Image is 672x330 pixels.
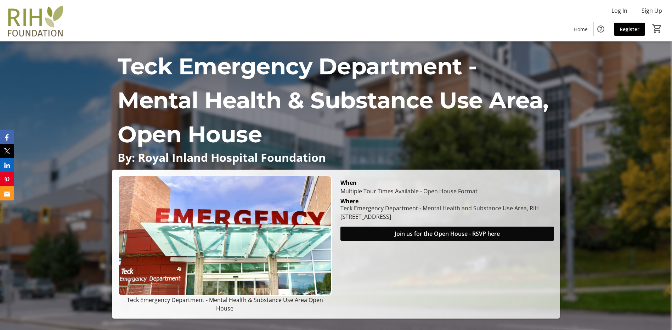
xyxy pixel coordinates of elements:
[340,212,539,221] div: [STREET_ADDRESS]
[620,25,639,33] span: Register
[395,229,500,238] span: Join us for the Open House - RSVP here
[568,23,593,36] a: Home
[340,227,554,241] button: Join us for the Open House - RSVP here
[606,5,633,16] button: Log In
[651,22,663,35] button: Cart
[118,296,332,313] p: Teck Emergency Department - Mental Health & Substance Use Area Open House
[340,178,357,187] div: When
[4,3,67,38] img: Royal Inland Hospital Foundation 's Logo
[574,25,588,33] span: Home
[340,204,539,212] div: Teck Emergency Department - Mental Health and Substance Use Area, RIH
[594,22,608,36] button: Help
[636,5,668,16] button: Sign Up
[118,176,332,296] img: Campaign CTA Media Photo
[340,198,358,204] div: Where
[340,187,554,195] div: Multiple Tour Times Available - Open House Format
[118,151,554,164] p: By: Royal Inland Hospital Foundation
[614,23,645,36] a: Register
[642,6,662,15] span: Sign Up
[118,49,554,151] p: Teck Emergency Department - Mental Health & Substance Use Area, Open House
[611,6,627,15] span: Log In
